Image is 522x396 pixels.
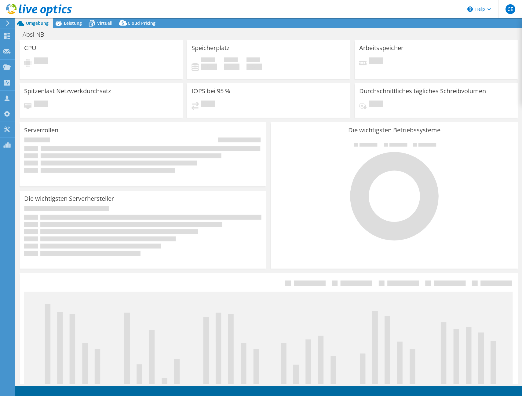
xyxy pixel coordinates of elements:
[201,101,215,109] span: Ausstehend
[201,64,217,70] h4: 0 GiB
[369,101,383,109] span: Ausstehend
[246,64,262,70] h4: 0 GiB
[24,88,111,94] h3: Spitzenlast Netzwerkdurchsatz
[34,57,48,66] span: Ausstehend
[24,45,36,51] h3: CPU
[128,20,155,26] span: Cloud Pricing
[369,57,383,66] span: Ausstehend
[201,57,215,64] span: Belegt
[97,20,112,26] span: Virtuell
[467,6,473,12] svg: \n
[246,57,260,64] span: Insgesamt
[24,127,58,134] h3: Serverrollen
[224,64,239,70] h4: 0 GiB
[275,127,513,134] h3: Die wichtigsten Betriebssysteme
[192,45,229,51] h3: Speicherplatz
[34,101,48,109] span: Ausstehend
[224,57,238,64] span: Verfügbar
[26,20,49,26] span: Umgebung
[359,88,486,94] h3: Durchschnittliches tägliches Schreibvolumen
[506,4,515,14] span: CE
[192,88,230,94] h3: IOPS bei 95 %
[20,31,54,38] h1: Absi-NB
[359,45,403,51] h3: Arbeitsspeicher
[64,20,82,26] span: Leistung
[24,195,114,202] h3: Die wichtigsten Serverhersteller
